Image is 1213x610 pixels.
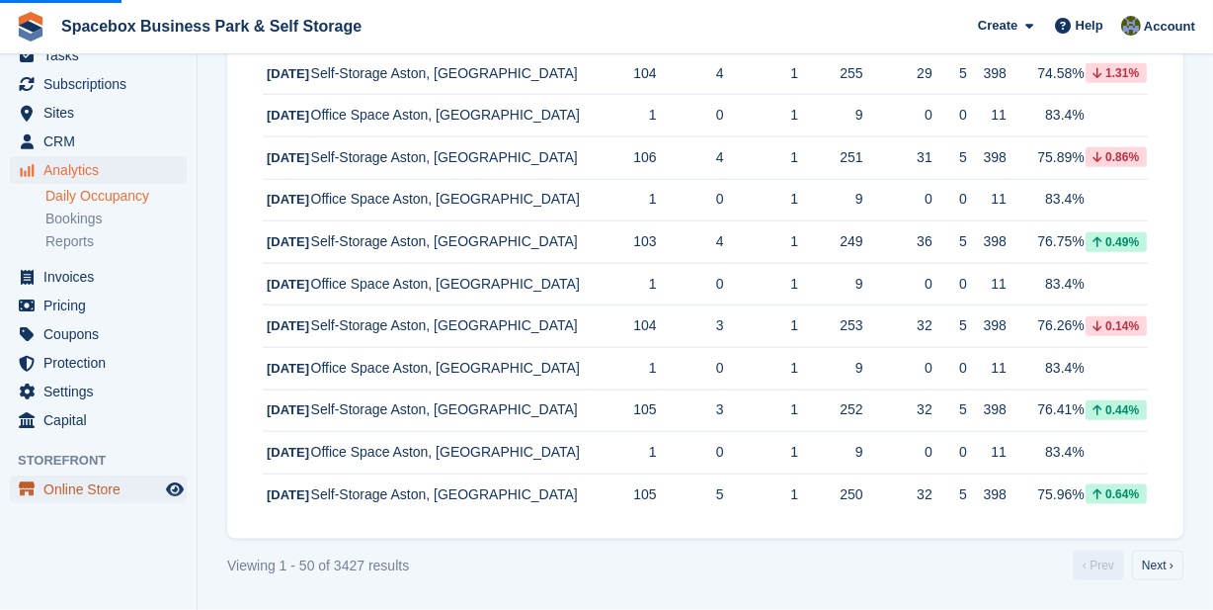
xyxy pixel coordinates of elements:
[863,484,932,505] div: 32
[589,474,657,515] td: 105
[267,108,309,123] span: [DATE]
[798,358,862,379] div: 9
[967,95,1007,137] td: 11
[1007,179,1085,221] td: 83.4%
[932,63,967,84] div: 5
[16,12,45,42] img: stora-icon-8386f47178a22dfd0bd8f6a31ec36ba5ce8667c1dd55bd0f319d3a0aa187defe.svg
[932,147,967,168] div: 5
[724,137,799,180] td: 1
[724,432,799,475] td: 1
[311,474,589,515] td: Self-Storage Aston, [GEOGRAPHIC_DATA]
[967,474,1007,515] td: 398
[267,150,309,165] span: [DATE]
[311,432,589,475] td: Office Space Aston, [GEOGRAPHIC_DATA]
[657,348,724,391] td: 0
[657,52,724,95] td: 4
[978,16,1017,36] span: Create
[724,474,799,515] td: 1
[43,476,162,503] span: Online Store
[657,474,724,515] td: 5
[932,315,967,336] div: 5
[10,378,187,405] a: menu
[43,320,162,348] span: Coupons
[589,52,657,95] td: 104
[932,358,967,379] div: 0
[267,192,309,207] span: [DATE]
[863,105,932,126] div: 0
[1007,95,1085,137] td: 83.4%
[1007,137,1085,180] td: 75.89%
[589,305,657,348] td: 104
[267,318,309,333] span: [DATE]
[267,234,309,249] span: [DATE]
[967,348,1007,391] td: 11
[657,432,724,475] td: 0
[932,399,967,420] div: 5
[798,484,862,505] div: 250
[863,315,932,336] div: 32
[311,348,589,391] td: Office Space Aston, [GEOGRAPHIC_DATA]
[1076,16,1103,36] span: Help
[1086,484,1147,504] div: 0.64%
[1007,263,1085,305] td: 83.4%
[163,478,187,501] a: Preview store
[1007,221,1085,264] td: 76.75%
[311,179,589,221] td: Office Space Aston, [GEOGRAPHIC_DATA]
[1007,348,1085,391] td: 83.4%
[863,147,932,168] div: 31
[589,390,657,432] td: 105
[1007,474,1085,515] td: 75.96%
[657,305,724,348] td: 3
[267,487,309,502] span: [DATE]
[657,221,724,264] td: 4
[311,95,589,137] td: Office Space Aston, [GEOGRAPHIC_DATA]
[589,221,657,264] td: 103
[43,349,162,377] span: Protection
[589,263,657,305] td: 1
[1086,147,1147,167] div: 0.86%
[267,402,309,417] span: [DATE]
[932,484,967,505] div: 5
[10,263,187,291] a: menu
[10,99,187,127] a: menu
[589,95,657,137] td: 1
[311,263,589,305] td: Office Space Aston, [GEOGRAPHIC_DATA]
[967,137,1007,180] td: 398
[798,63,862,84] div: 255
[43,156,162,184] span: Analytics
[863,442,932,463] div: 0
[10,320,187,348] a: menu
[43,99,162,127] span: Sites
[311,390,589,432] td: Self-Storage Aston, [GEOGRAPHIC_DATA]
[1086,316,1147,336] div: 0.14%
[932,274,967,295] div: 0
[43,378,162,405] span: Settings
[863,358,932,379] div: 0
[1069,551,1187,580] nav: Pages
[311,52,589,95] td: Self-Storage Aston, [GEOGRAPHIC_DATA]
[589,432,657,475] td: 1
[18,451,197,471] span: Storefront
[227,556,409,576] div: Viewing 1 - 50 of 3427 results
[1144,17,1195,37] span: Account
[863,189,932,210] div: 0
[53,10,369,43] a: Spacebox Business Park & Self Storage
[798,274,862,295] div: 9
[798,442,862,463] div: 9
[45,187,187,206] a: Daily Occupancy
[724,52,799,95] td: 1
[657,95,724,137] td: 0
[967,432,1007,475] td: 11
[798,189,862,210] div: 9
[932,189,967,210] div: 0
[311,137,589,180] td: Self-Storage Aston, [GEOGRAPHIC_DATA]
[657,179,724,221] td: 0
[10,349,187,377] a: menu
[267,66,309,81] span: [DATE]
[967,221,1007,264] td: 398
[967,305,1007,348] td: 398
[1073,551,1124,580] a: Previous
[798,315,862,336] div: 253
[43,292,162,319] span: Pricing
[863,63,932,84] div: 29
